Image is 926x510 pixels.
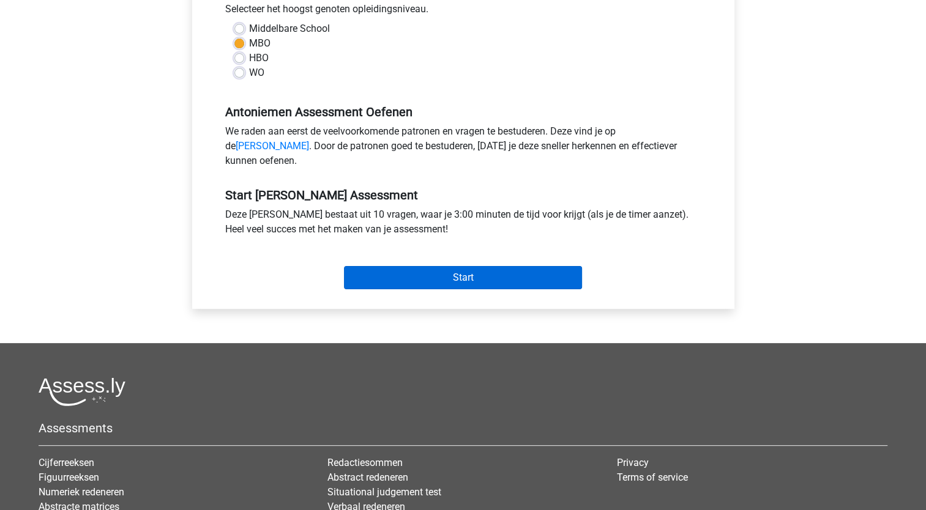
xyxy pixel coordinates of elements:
[327,471,408,483] a: Abstract redeneren
[249,51,269,65] label: HBO
[327,457,403,468] a: Redactiesommen
[344,266,582,289] input: Start
[216,2,711,21] div: Selecteer het hoogst genoten opleidingsniveau.
[39,457,94,468] a: Cijferreeksen
[225,188,701,202] h5: Start [PERSON_NAME] Assessment
[617,471,688,483] a: Terms of service
[617,457,649,468] a: Privacy
[39,377,125,406] img: Assessly logo
[39,486,124,498] a: Numeriek redeneren
[327,486,441,498] a: Situational judgement test
[39,471,99,483] a: Figuurreeksen
[216,207,711,242] div: Deze [PERSON_NAME] bestaat uit 10 vragen, waar je 3:00 minuten de tijd voor krijgt (als je de tim...
[249,65,264,80] label: WO
[216,124,711,173] div: We raden aan eerst de veelvoorkomende patronen en vragen te bestuderen. Deze vind je op de . Door...
[249,36,271,51] label: MBO
[39,421,887,435] h5: Assessments
[236,140,309,152] a: [PERSON_NAME]
[225,105,701,119] h5: Antoniemen Assessment Oefenen
[249,21,330,36] label: Middelbare School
